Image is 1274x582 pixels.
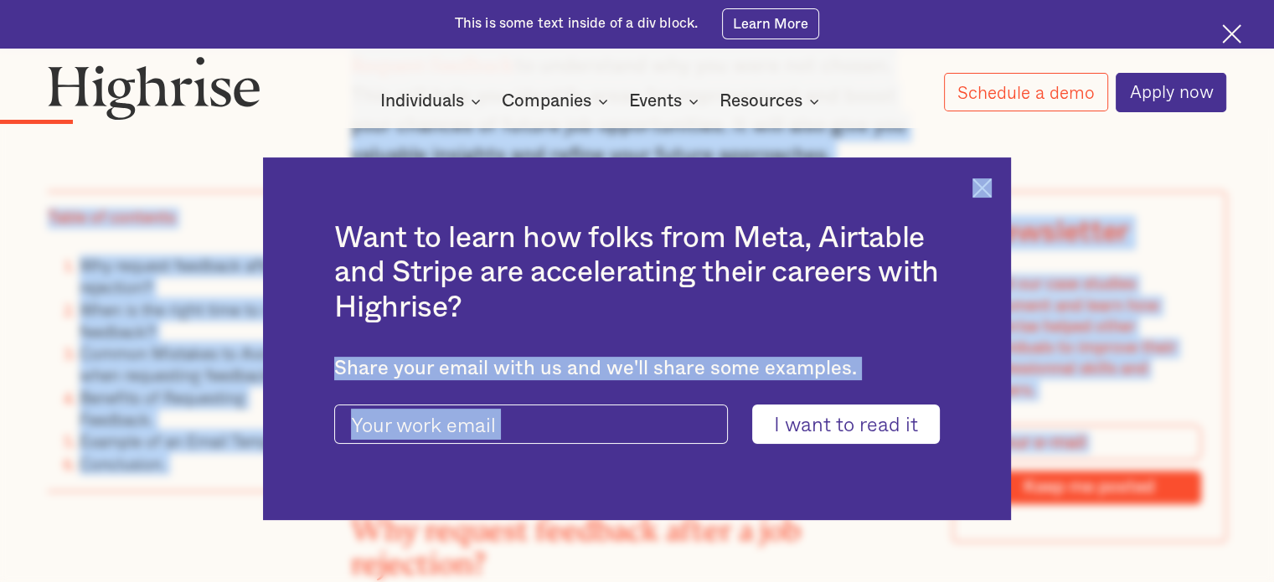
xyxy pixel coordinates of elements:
[1116,73,1226,112] a: Apply now
[455,14,699,33] div: This is some text inside of a div block.
[972,178,992,198] img: Cross icon
[944,73,1108,111] a: Schedule a demo
[334,404,728,445] input: Your work email
[334,221,939,325] h2: Want to learn how folks from Meta, Airtable and Stripe are accelerating their careers with Highrise?
[380,91,486,111] div: Individuals
[48,56,260,121] img: Highrise logo
[380,91,464,111] div: Individuals
[629,91,682,111] div: Events
[502,91,591,111] div: Companies
[720,91,802,111] div: Resources
[752,404,940,445] input: I want to read it
[722,8,820,39] a: Learn More
[334,404,939,445] form: current-ascender-blog-article-modal-form
[334,357,939,380] div: Share your email with us and we'll share some examples.
[629,91,704,111] div: Events
[502,91,613,111] div: Companies
[1222,24,1241,44] img: Cross icon
[720,91,824,111] div: Resources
